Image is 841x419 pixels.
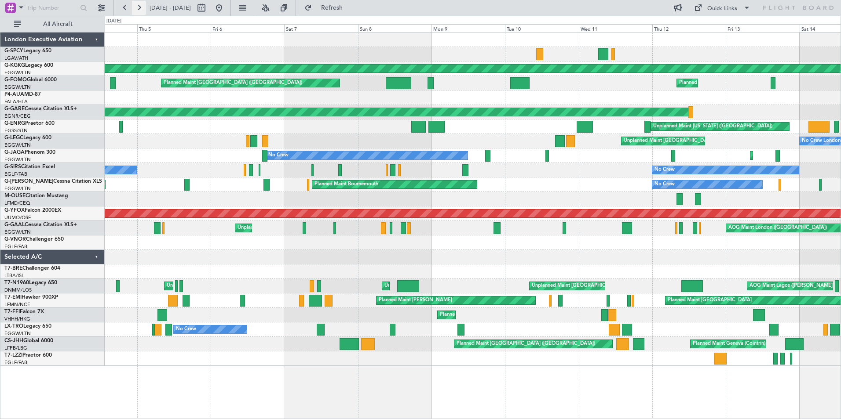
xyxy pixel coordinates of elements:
a: G-JAGAPhenom 300 [4,150,55,155]
a: T7-EMIHawker 900XP [4,295,58,300]
a: LFPB/LBG [4,345,27,351]
a: G-YFOXFalcon 2000EX [4,208,61,213]
a: G-SIRSCitation Excel [4,164,55,170]
span: P4-AUA [4,92,24,97]
span: LX-TRO [4,324,23,329]
div: Sun 8 [358,24,431,32]
div: No Crew [268,149,289,162]
div: Fri 13 [726,24,799,32]
span: G-[PERSON_NAME] [4,179,53,184]
a: LFMD/CEQ [4,200,30,206]
a: DNMM/LOS [4,287,32,293]
span: T7-FFI [4,309,20,314]
a: EGGW/LTN [4,229,31,235]
div: Quick Links [707,4,737,13]
span: G-SPCY [4,48,23,54]
div: Mon 9 [431,24,505,32]
a: UUMO/OSF [4,214,31,221]
div: No Crew [655,163,675,177]
a: LTBA/ISL [4,272,24,279]
button: All Aircraft [10,17,95,31]
div: Sat 7 [284,24,358,32]
a: LGAV/ATH [4,55,28,61]
div: Planned Maint Geneva (Cointrin) [693,337,765,350]
span: M-OUSE [4,193,26,199]
div: Thu 5 [137,24,211,32]
a: G-GAALCessna Citation XLS+ [4,222,77,228]
a: EGGW/LTN [4,142,31,148]
a: T7-LZZIPraetor 600 [4,353,52,358]
button: Quick Links [690,1,755,15]
span: G-GARE [4,106,25,112]
div: Unplanned Maint [GEOGRAPHIC_DATA] ([GEOGRAPHIC_DATA]) [532,279,676,293]
div: Fri 6 [211,24,284,32]
div: Planned Maint [GEOGRAPHIC_DATA] ([GEOGRAPHIC_DATA]) [679,76,818,90]
div: Planned Maint [GEOGRAPHIC_DATA] ([GEOGRAPHIC_DATA]) [440,308,578,321]
a: G-FOMOGlobal 6000 [4,77,57,83]
div: Planned Maint [PERSON_NAME] [379,294,452,307]
div: Unplanned Maint [GEOGRAPHIC_DATA] ([GEOGRAPHIC_DATA]) [624,134,768,148]
a: T7-BREChallenger 604 [4,266,60,271]
div: No Crew [176,323,196,336]
a: EGGW/LTN [4,156,31,163]
span: G-VNOR [4,237,26,242]
span: T7-LZZI [4,353,22,358]
div: No Crew [655,178,675,191]
a: EGSS/STN [4,127,28,134]
a: EGGW/LTN [4,69,31,76]
div: Planned Maint [GEOGRAPHIC_DATA] ([GEOGRAPHIC_DATA]) [457,337,595,350]
a: P4-AUAMD-87 [4,92,41,97]
div: Planned Maint [GEOGRAPHIC_DATA] [668,294,752,307]
span: G-FOMO [4,77,27,83]
a: G-GARECessna Citation XLS+ [4,106,77,112]
a: G-VNORChallenger 650 [4,237,64,242]
span: T7-EMI [4,295,22,300]
div: Unplanned Maint [US_STATE] ([GEOGRAPHIC_DATA]) [653,120,772,133]
span: T7-N1960 [4,280,29,285]
div: Planned Maint [GEOGRAPHIC_DATA] ([GEOGRAPHIC_DATA]) [164,76,302,90]
a: G-[PERSON_NAME]Cessna Citation XLS [4,179,102,184]
span: G-LEGC [4,135,23,141]
a: EGLF/FAB [4,359,27,366]
div: [DATE] [106,18,121,25]
a: EGLF/FAB [4,171,27,177]
div: Wed 11 [579,24,652,32]
a: T7-FFIFalcon 7X [4,309,44,314]
a: EGLF/FAB [4,243,27,250]
div: Unplanned Maint Lagos ([GEOGRAPHIC_DATA][PERSON_NAME]) [167,279,314,293]
div: AOG Maint Lagos ([PERSON_NAME]) [750,279,834,293]
div: Thu 12 [652,24,726,32]
span: Refresh [314,5,351,11]
a: LX-TROLegacy 650 [4,324,51,329]
span: CS-JHH [4,338,23,343]
div: Tue 10 [505,24,578,32]
a: M-OUSECitation Mustang [4,193,68,199]
span: G-ENRG [4,121,25,126]
div: AOG Maint London ([GEOGRAPHIC_DATA]) [728,221,827,235]
a: EGNR/CEG [4,113,31,119]
a: G-SPCYLegacy 650 [4,48,51,54]
a: EGGW/LTN [4,330,31,337]
span: All Aircraft [23,21,93,27]
a: G-ENRGPraetor 600 [4,121,55,126]
a: FALA/HLA [4,98,28,105]
span: G-GAAL [4,222,25,228]
a: G-KGKGLegacy 600 [4,63,53,68]
span: G-JAGA [4,150,25,155]
div: Unplanned Maint Lagos ([GEOGRAPHIC_DATA][PERSON_NAME]) [384,279,532,293]
span: G-KGKG [4,63,25,68]
a: LFMN/NCE [4,301,30,308]
a: CS-JHHGlobal 6000 [4,338,53,343]
div: Unplanned Maint [GEOGRAPHIC_DATA] ([GEOGRAPHIC_DATA]) [238,221,382,235]
a: T7-N1960Legacy 650 [4,280,57,285]
a: G-LEGCLegacy 600 [4,135,51,141]
span: T7-BRE [4,266,22,271]
div: Planned Maint Bournemouth [314,178,378,191]
span: G-YFOX [4,208,25,213]
span: G-SIRS [4,164,21,170]
a: EGGW/LTN [4,84,31,90]
button: Refresh [300,1,353,15]
span: [DATE] - [DATE] [150,4,191,12]
a: EGGW/LTN [4,185,31,192]
a: VHHH/HKG [4,316,30,322]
